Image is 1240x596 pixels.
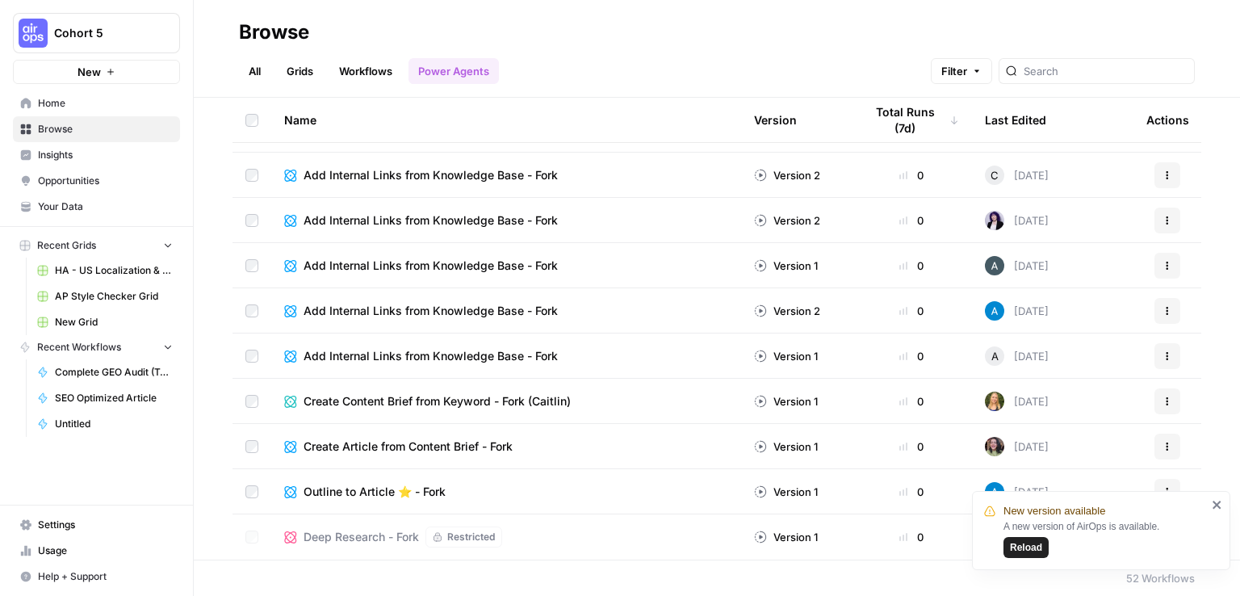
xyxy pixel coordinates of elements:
[239,19,309,45] div: Browse
[38,174,173,188] span: Opportunities
[985,256,1004,275] img: 68eax6o9931tp367ot61l5pewa28
[304,348,558,364] span: Add Internal Links from Knowledge Base - Fork
[985,437,1004,456] img: e6jku8bei7w65twbz9tngar3gsjq
[329,58,402,84] a: Workflows
[55,289,173,304] span: AP Style Checker Grid
[931,58,992,84] button: Filter
[754,258,818,274] div: Version 1
[754,212,820,229] div: Version 2
[304,258,558,274] span: Add Internal Links from Knowledge Base - Fork
[304,529,419,545] span: Deep Research - Fork
[985,166,1049,185] div: [DATE]
[304,393,571,409] span: Create Content Brief from Keyword - Fork (Caitlin)
[30,258,180,283] a: HA - US Localization & Quality Check
[864,212,959,229] div: 0
[864,98,959,142] div: Total Runs (7d)
[864,258,959,274] div: 0
[13,90,180,116] a: Home
[754,98,797,142] div: Version
[38,199,173,214] span: Your Data
[55,391,173,405] span: SEO Optimized Article
[754,393,818,409] div: Version 1
[37,340,121,355] span: Recent Workflows
[985,256,1049,275] div: [DATE]
[1010,540,1042,555] span: Reload
[13,512,180,538] a: Settings
[13,564,180,590] button: Help + Support
[985,346,1049,366] div: [DATE]
[19,19,48,48] img: Cohort 5 Logo
[985,482,1004,502] img: o3cqybgnmipr355j8nz4zpq1mc6x
[38,544,173,558] span: Usage
[284,484,728,500] a: Outline to Article ⭐️ - Fork
[284,393,728,409] a: Create Content Brief from Keyword - Fork (Caitlin)
[30,283,180,309] a: AP Style Checker Grid
[13,60,180,84] button: New
[985,437,1049,456] div: [DATE]
[985,211,1004,230] img: tzasfqpy46zz9dbmxk44r2ls5vap
[13,335,180,359] button: Recent Workflows
[13,194,180,220] a: Your Data
[30,385,180,411] a: SEO Optimized Article
[864,303,959,319] div: 0
[408,58,499,84] a: Power Agents
[985,301,1004,321] img: o3cqybgnmipr355j8nz4zpq1mc6x
[277,58,323,84] a: Grids
[864,529,959,545] div: 0
[38,569,173,584] span: Help + Support
[304,212,558,229] span: Add Internal Links from Knowledge Base - Fork
[284,303,728,319] a: Add Internal Links from Knowledge Base - Fork
[284,212,728,229] a: Add Internal Links from Knowledge Base - Fork
[1024,63,1188,79] input: Search
[304,167,558,183] span: Add Internal Links from Knowledge Base - Fork
[54,25,152,41] span: Cohort 5
[55,315,173,329] span: New Grid
[55,365,173,380] span: Complete GEO Audit (Technical + Content) - V
[754,529,818,545] div: Version 1
[864,167,959,183] div: 0
[985,211,1049,230] div: [DATE]
[284,167,728,183] a: Add Internal Links from Knowledge Base - Fork
[38,518,173,532] span: Settings
[239,58,270,84] a: All
[30,359,180,385] a: Complete GEO Audit (Technical + Content) - V
[77,64,101,80] span: New
[754,167,820,183] div: Version 2
[754,439,818,455] div: Version 1
[985,98,1046,142] div: Last Edited
[284,439,728,455] a: Create Article from Content Brief - Fork
[864,393,959,409] div: 0
[991,348,999,364] span: A
[284,98,728,142] div: Name
[37,238,96,253] span: Recent Grids
[55,417,173,431] span: Untitled
[754,484,818,500] div: Version 1
[38,122,173,136] span: Browse
[1212,498,1223,511] button: close
[941,63,967,79] span: Filter
[864,439,959,455] div: 0
[38,96,173,111] span: Home
[30,411,180,437] a: Untitled
[447,530,495,544] span: Restricted
[30,309,180,335] a: New Grid
[864,484,959,500] div: 0
[13,13,180,53] button: Workspace: Cohort 5
[284,258,728,274] a: Add Internal Links from Knowledge Base - Fork
[1126,570,1195,586] div: 52 Workflows
[985,482,1049,502] div: [DATE]
[13,168,180,194] a: Opportunities
[991,167,999,183] span: C
[304,484,446,500] span: Outline to Article ⭐️ - Fork
[754,303,820,319] div: Version 2
[13,142,180,168] a: Insights
[13,116,180,142] a: Browse
[284,348,728,364] a: Add Internal Links from Knowledge Base - Fork
[1003,537,1049,558] button: Reload
[13,538,180,564] a: Usage
[1003,503,1105,519] span: New version available
[754,348,818,364] div: Version 1
[1146,98,1189,142] div: Actions
[304,303,558,319] span: Add Internal Links from Knowledge Base - Fork
[985,392,1004,411] img: r24b6keouon8mlof60ptx1lwn1nq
